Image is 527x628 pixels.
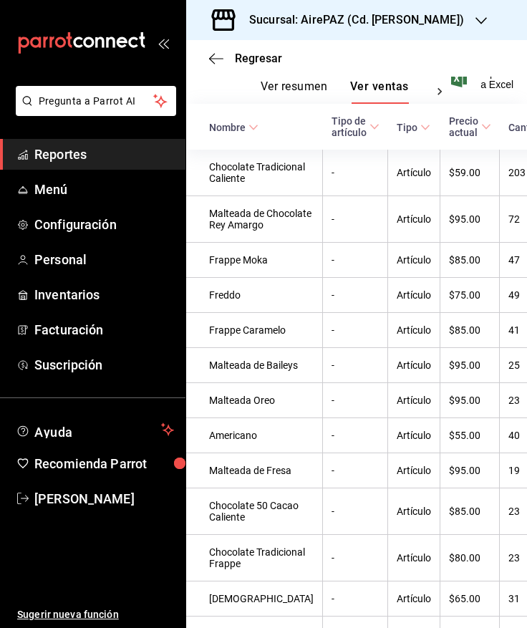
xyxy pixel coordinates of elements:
[16,86,176,116] button: Pregunta a Parrot AI
[332,115,367,138] div: Tipo de artículo
[34,180,174,199] span: Menú
[323,243,388,278] td: -
[34,454,174,473] span: Recomienda Parrot
[388,196,440,243] td: Artículo
[388,243,440,278] td: Artículo
[440,535,500,581] td: $80.00
[323,196,388,243] td: -
[34,250,174,269] span: Personal
[332,115,379,138] span: Tipo de artículo
[388,418,440,453] td: Artículo
[323,453,388,488] td: -
[323,313,388,348] td: -
[186,418,323,453] td: Americano
[186,348,323,383] td: Malteada de Baileys
[440,196,500,243] td: $95.00
[440,243,500,278] td: $85.00
[186,278,323,313] td: Freddo
[440,488,500,535] td: $85.00
[397,122,417,133] div: Tipo
[388,488,440,535] td: Artículo
[34,145,174,164] span: Reportes
[323,150,388,196] td: -
[323,348,388,383] td: -
[209,122,246,133] div: Nombre
[238,11,464,29] h3: Sucursal: AirePAZ (Cd. [PERSON_NAME])
[34,320,174,339] span: Facturación
[323,581,388,617] td: -
[323,535,388,581] td: -
[388,150,440,196] td: Artículo
[449,115,478,138] div: Precio actual
[34,355,174,375] span: Suscripción
[186,150,323,196] td: Chocolate Tradicional Caliente
[261,79,425,104] div: navigation tabs
[186,383,323,418] td: Malteada Oreo
[454,67,516,90] button: Exportar a Excel
[323,488,388,535] td: -
[440,150,500,196] td: $59.00
[34,285,174,304] span: Inventarios
[261,79,327,104] button: Ver resumen
[186,453,323,488] td: Malteada de Fresa
[186,488,323,535] td: Chocolate 50 Cacao Caliente
[186,535,323,581] td: Chocolate Tradicional Frappe
[388,535,440,581] td: Artículo
[186,243,323,278] td: Frappe Moka
[17,607,174,622] span: Sugerir nueva función
[186,581,323,617] td: [DEMOGRAPHIC_DATA]
[323,383,388,418] td: -
[440,418,500,453] td: $55.00
[186,313,323,348] td: Frappe Caramelo
[10,104,176,119] a: Pregunta a Parrot AI
[235,52,282,65] span: Regresar
[388,581,440,617] td: Artículo
[350,79,409,104] button: Ver ventas
[388,278,440,313] td: Artículo
[449,115,491,138] span: Precio actual
[440,313,500,348] td: $85.00
[34,421,155,438] span: Ayuda
[440,453,500,488] td: $95.00
[397,122,430,133] span: Tipo
[209,52,282,65] button: Regresar
[440,348,500,383] td: $95.00
[209,122,258,133] span: Nombre
[440,581,500,617] td: $65.00
[323,278,388,313] td: -
[34,215,174,234] span: Configuración
[388,383,440,418] td: Artículo
[388,453,440,488] td: Artículo
[39,94,154,109] span: Pregunta a Parrot AI
[323,418,388,453] td: -
[440,278,500,313] td: $75.00
[186,196,323,243] td: Malteada de Chocolate Rey Amargo
[388,313,440,348] td: Artículo
[34,489,174,508] span: [PERSON_NAME]
[440,383,500,418] td: $95.00
[388,348,440,383] td: Artículo
[158,37,169,49] button: open_drawer_menu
